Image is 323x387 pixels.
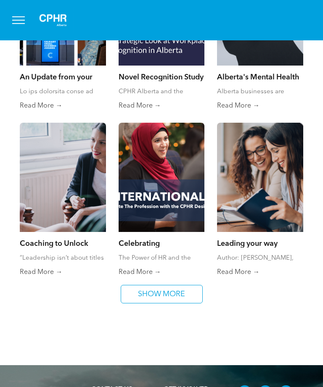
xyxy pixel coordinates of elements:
[217,72,303,81] a: Alberta's Mental Health Challenge: How HR Professionals Can Drive Change
[135,285,188,303] span: SHOW MORE
[8,9,29,31] button: menu
[217,87,303,96] div: Alberta businesses are facing a significant mental health challenge that requires immediate atten...
[119,254,204,262] div: The Power of HR and the Value of Being a CPHR
[20,254,106,262] div: “Leadership isn’t about titles or hierarchy—it’s about influence, growth, and the ability to brin...
[20,102,106,110] a: Read More →
[217,238,303,247] a: Leading your way through career shifts: how to stay successful changing an industry or even a pro...
[20,238,106,247] a: Coaching to Unlock Leadership Potential at Every Level
[119,102,204,110] a: Read More →
[217,102,303,110] a: Read More →
[119,238,204,247] a: Celebrating International Human Resources Day
[20,87,106,96] div: Lo ips dolorsita conse ad ELIT Seddoei, tem Incid ut Laboreetd magn aliquaeni ad minimve quisnost...
[119,268,204,276] a: Read More →
[217,254,303,262] div: Author: [PERSON_NAME], CPHR
[20,72,106,81] a: An Update from your Board of Directors - [DATE]
[20,268,106,276] a: Read More →
[32,7,74,34] img: A white background with a few lines on it
[119,72,204,81] a: Novel Recognition Study Aims to Help Attract and Retain Global Talent in [GEOGRAPHIC_DATA]
[119,87,204,96] div: CPHR Alberta and the Vantage Circle team uncover impactful insights in a first-of-its-kind study ...
[217,268,303,276] a: Read More →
